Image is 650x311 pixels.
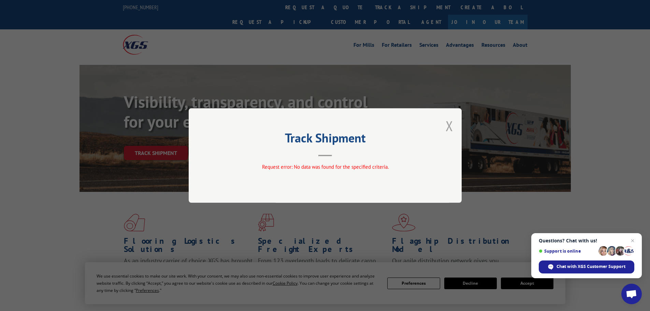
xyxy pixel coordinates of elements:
h2: Track Shipment [223,133,428,146]
span: Questions? Chat with us! [539,238,634,243]
span: Request error: No data was found for the specified criteria. [262,164,388,170]
span: Support is online [539,249,596,254]
button: Close modal [446,117,453,135]
span: Chat with XGS Customer Support [539,260,634,273]
a: Open chat [621,284,642,304]
span: Chat with XGS Customer Support [557,264,625,270]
